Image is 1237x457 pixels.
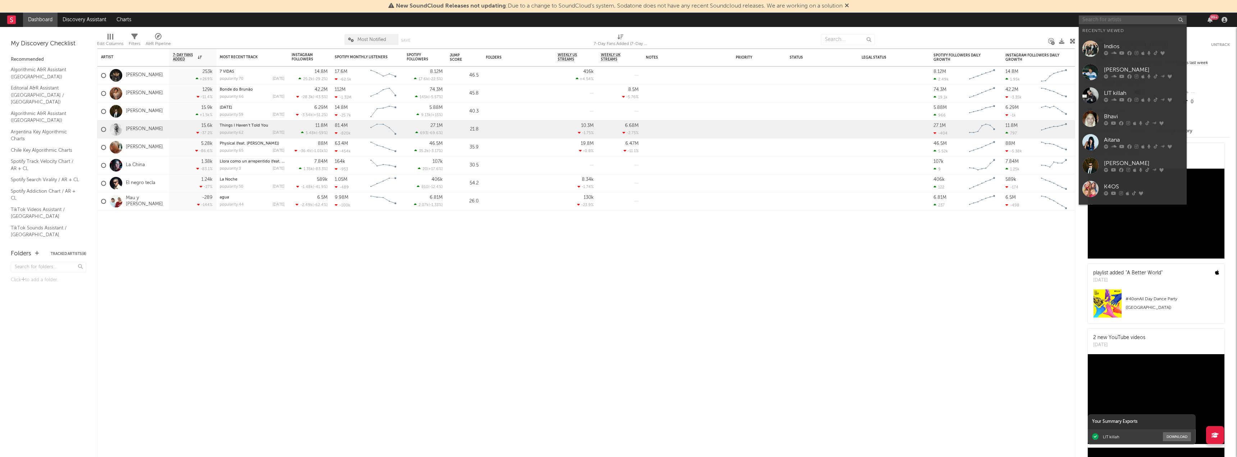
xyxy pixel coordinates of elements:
div: 11.8M [315,123,328,128]
svg: Chart title [966,156,998,174]
span: -29.2 % [314,77,327,81]
div: 2.49k [934,77,949,82]
a: TikTok Sounds Assistant / [GEOGRAPHIC_DATA] [11,224,79,239]
div: [DATE] [273,77,284,81]
a: Physical (feat. [PERSON_NAME]) [220,142,279,146]
div: 107k [934,159,944,164]
div: -5.38k [1005,149,1022,154]
div: [DATE] [273,113,284,117]
button: Download [1163,432,1191,441]
div: 406k [432,177,443,182]
a: Spotify Search Virality / AR + CL [11,176,79,184]
div: Legal Status [862,55,908,60]
div: -953 [335,167,348,172]
div: +1.5k % [196,113,213,117]
div: 7 VIDAS [220,70,284,74]
div: Filters [129,40,140,48]
div: 253k [202,69,213,74]
div: 46.5M [429,141,443,146]
div: -174 [1005,185,1018,189]
a: El negro tecla [126,180,155,186]
div: 7-Day Fans Added (7-Day Fans Added) [594,31,648,51]
div: A&R Pipeline [146,40,171,48]
span: -22.5 % [429,77,442,81]
div: 35.9 [450,143,479,152]
div: 8.12M [430,69,443,74]
a: [PERSON_NAME] [126,144,163,150]
span: +17.6 % [428,167,442,171]
div: 589k [1005,177,1016,182]
span: +51.2 % [314,113,327,117]
div: ( ) [296,184,328,189]
div: Edit Columns [97,40,123,48]
svg: Chart title [966,174,998,192]
div: 1.25k [1005,167,1019,172]
div: 11.8M [1005,123,1018,128]
div: 14.8M [315,69,328,74]
div: -1k [1005,113,1016,118]
a: [PERSON_NAME] [126,72,163,78]
div: 5.88M [429,105,443,110]
div: popularity: 70 [220,77,243,81]
div: Aitana [1104,136,1183,144]
div: # 40 on All Day Dance Party ([GEOGRAPHIC_DATA]) [1126,295,1219,312]
svg: Chart title [367,174,400,192]
div: 74.3M [430,87,443,92]
span: -3.17 % [430,149,442,153]
a: #40onAll Day Dance Party ([GEOGRAPHIC_DATA]) [1088,289,1224,323]
div: 6.81M [934,195,946,200]
div: 6.68M [625,123,639,128]
div: -2.75 % [622,131,639,135]
svg: Chart title [1038,102,1070,120]
div: popularity: 62 [220,131,243,135]
div: 7-Day Fans Added (7-Day Fans Added) [594,40,648,48]
div: ( ) [295,148,328,153]
div: La Noche [220,178,284,182]
div: 1.95k [1005,77,1020,82]
a: Chile Key Algorithmic Charts [11,146,79,154]
div: -86.6 % [195,148,213,153]
div: 15.9k [201,105,213,110]
svg: Chart title [1038,120,1070,138]
div: Recently Viewed [1082,27,1183,35]
div: ( ) [416,113,443,117]
span: -12.4 % [429,185,442,189]
svg: Chart title [367,67,400,84]
div: 130k [584,195,594,200]
div: Notes [646,55,718,60]
div: ( ) [414,148,443,153]
a: Aitana [1079,131,1187,154]
svg: Chart title [966,84,998,102]
div: -83.1 % [196,166,213,171]
div: -1.75 % [578,131,594,135]
div: 1.24k [201,177,213,182]
a: [PERSON_NAME] [1079,60,1187,84]
div: [DATE] [273,203,284,207]
div: 42.2M [315,87,328,92]
span: -28.3k [301,95,313,99]
div: -25.7k [335,113,351,118]
div: Instagram Followers Daily Growth [1005,53,1059,62]
div: 63.4M [335,141,348,146]
a: La China [126,162,145,168]
div: [DATE] [273,131,284,135]
div: 46.5M [934,141,947,146]
div: 9 [934,167,941,172]
div: LIT killah [1103,434,1119,439]
span: -62.4 % [314,203,327,207]
div: [PERSON_NAME] [1104,159,1183,168]
span: 7-Day Fans Added [173,53,196,61]
a: TikTok Videos Assistant / [GEOGRAPHIC_DATA] [11,206,79,220]
span: -83.3 % [314,167,327,171]
div: 10.3M [581,123,594,128]
div: -1.74 % [578,184,594,189]
span: 20 [423,167,427,171]
div: 2 new YouTube videos [1093,334,1145,342]
span: -69.6 % [428,131,442,135]
div: -498 [1005,203,1019,207]
div: 7.84M [314,159,328,164]
div: [DATE] [273,167,284,171]
div: 129k [202,87,213,92]
span: Dismiss [845,3,849,9]
div: ( ) [298,77,328,81]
